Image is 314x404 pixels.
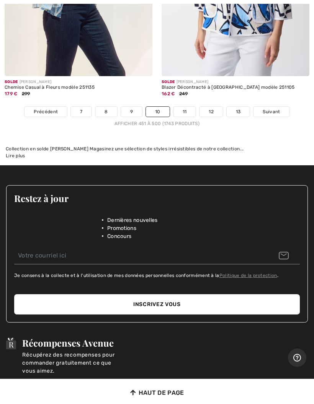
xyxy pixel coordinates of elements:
[121,107,142,117] a: 9
[5,85,152,90] div: Chemise Casual à Fleurs modèle 251135
[6,338,16,349] img: Récompenses Avenue
[179,91,188,96] span: 249
[173,107,196,117] a: 11
[14,247,300,264] input: Votre courriel ici
[5,79,152,85] div: [PERSON_NAME]
[263,108,280,115] span: Suivant
[162,80,175,84] span: Solde
[200,107,223,117] a: 12
[146,107,170,117] a: 10
[227,107,250,117] a: 13
[25,107,67,117] a: Précédent
[5,91,18,96] span: 179 €
[95,107,117,117] a: 8
[6,153,25,158] span: Lire plus
[22,338,137,348] h3: Récompenses Avenue
[107,232,131,240] span: Concours
[288,349,306,368] iframe: Ouvre un widget dans lequel vous pouvez trouver plus d’informations
[219,273,277,278] a: Politique de la protection
[5,80,18,84] span: Solde
[22,91,30,96] span: 299
[14,294,300,314] button: Inscrivez vous
[6,145,308,152] div: Collection en solde [PERSON_NAME] Magasinez une sélection de styles irrésistibles de notre collec...
[71,107,92,117] a: 7
[34,108,58,115] span: Précédent
[22,351,137,375] p: Récupérez des recompenses pour commander gratuitement ce que vous aimez.
[14,193,300,203] h3: Restez à jour
[162,85,309,90] div: Blazer Décontracté à [GEOGRAPHIC_DATA] modèle 251105
[162,79,309,85] div: [PERSON_NAME]
[14,272,278,279] label: Je consens à la collecte et à l'utilisation de mes données personnelles conformément à la .
[162,91,175,96] span: 162 €
[107,224,136,232] span: Promotions
[107,216,158,224] span: Dernières nouvelles
[253,107,289,117] a: Suivant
